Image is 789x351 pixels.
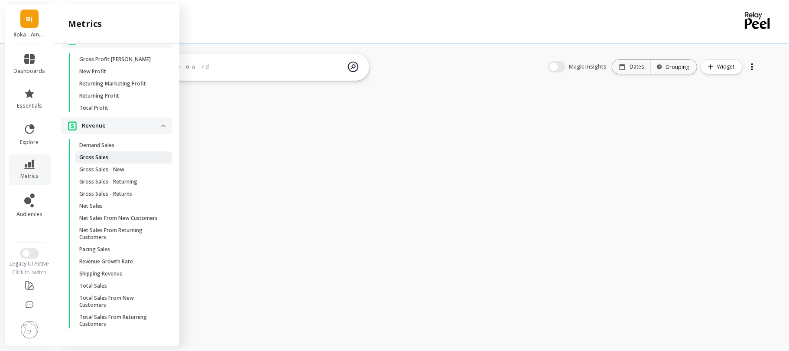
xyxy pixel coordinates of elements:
[79,258,133,265] p: Revenue Growth Rate
[21,321,38,338] img: profile picture
[79,178,137,185] p: Gross Sales - Returning
[79,92,119,99] p: Returning Profit
[161,125,166,127] img: down caret icon
[20,248,39,259] button: Switch to New UI
[26,14,33,24] span: B(
[79,246,110,253] p: Pacing Sales
[5,269,54,276] div: Click to switch
[68,18,102,30] h2: metrics
[79,142,114,149] p: Demand Sales
[569,62,608,71] span: Magic Insights
[79,203,103,210] p: Net Sales
[348,55,358,79] img: magic search icon
[79,314,162,328] p: Total Sales From Returning Customers
[5,260,54,267] div: Legacy UI Active
[79,282,107,289] p: Total Sales
[79,295,162,308] p: Total Sales From New Customers
[79,270,123,277] p: Shipping Revenue
[68,121,77,130] img: navigation item icon
[79,80,146,87] p: Returning Marketing Profit
[717,62,737,71] span: Widget
[16,211,42,218] span: audiences
[14,68,45,75] span: dashboards
[79,190,132,197] p: Gross Sales - Returns
[79,227,162,241] p: Net Sales From Returning Customers
[701,59,743,74] button: Widget
[17,102,42,109] span: essentials
[20,173,39,180] span: metrics
[79,68,106,75] p: New Profit
[79,215,158,222] p: Net Sales From New Customers
[630,63,644,70] p: Dates
[20,139,39,146] span: explore
[659,63,689,71] div: Grouping
[14,31,45,38] p: Boka - Amazon (Essor)
[79,56,151,63] p: Gross Profit [PERSON_NAME]
[79,105,108,112] p: Total Profit
[79,154,108,161] p: Gross Sales
[79,166,124,173] p: Gross Sales - New
[82,121,161,130] p: Revenue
